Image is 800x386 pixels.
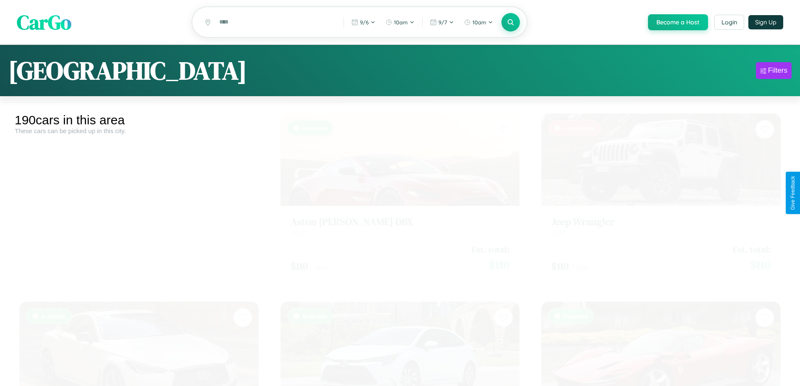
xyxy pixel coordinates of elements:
button: Sign Up [748,15,783,29]
span: $ 110 [551,251,569,265]
span: 10am [394,19,408,26]
h3: Aston [PERSON_NAME] DBX [291,208,510,220]
span: 2020 [291,220,307,228]
span: $ 110 [291,251,308,265]
a: Jeep Wrangler2018 [551,208,771,228]
h1: [GEOGRAPHIC_DATA] [8,53,247,88]
span: $ 110 [489,248,509,265]
div: 190 cars in this area [15,113,263,127]
span: 9 / 6 [360,19,369,26]
span: / day [310,255,327,263]
button: Filters [756,62,792,79]
span: Est. total: [472,235,509,247]
button: Login [714,15,744,30]
span: / day [570,255,588,263]
span: Available [302,305,327,312]
span: Est. total: [733,235,771,247]
h3: Jeep Wrangler [551,208,771,220]
span: 10am [472,19,486,26]
span: Available [41,305,66,312]
span: Unavailable [563,116,595,123]
span: Available [563,305,588,312]
div: Filters [768,66,787,75]
a: Aston [PERSON_NAME] DBX2020 [291,208,510,228]
span: 9 / 7 [438,19,447,26]
span: Available [302,116,327,123]
div: Give Feedback [790,176,796,210]
button: Become a Host [648,14,708,30]
span: CarGo [17,8,71,36]
button: 9/6 [347,16,380,29]
button: 10am [460,16,497,29]
button: 9/7 [426,16,458,29]
button: 10am [381,16,419,29]
span: $ 110 [750,248,771,265]
span: 2018 [551,220,566,228]
div: These cars can be picked up in this city. [15,127,263,134]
